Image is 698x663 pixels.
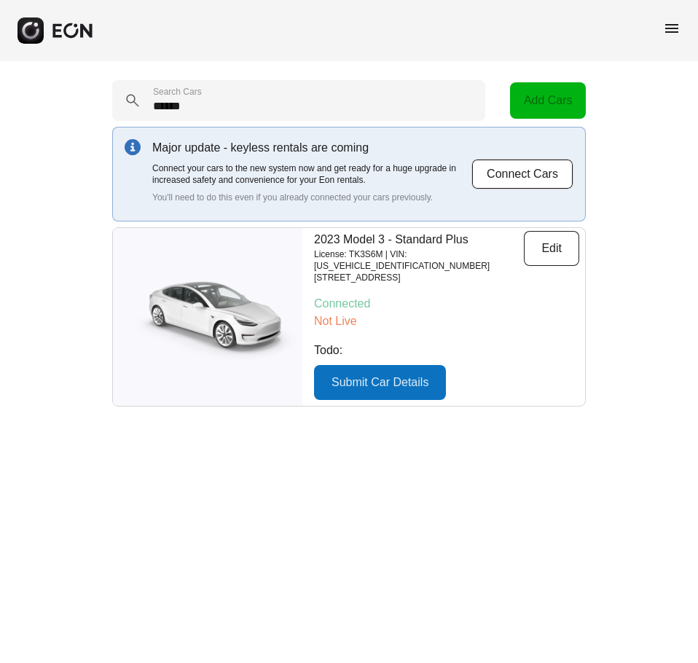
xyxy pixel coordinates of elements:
p: Not Live [314,313,579,330]
p: You'll need to do this even if you already connected your cars previously. [152,192,471,203]
img: car [113,270,302,364]
p: Connected [314,295,579,313]
button: Edit [524,231,579,266]
img: info [125,139,141,155]
button: Connect Cars [471,159,573,189]
span: menu [663,20,681,37]
p: 2023 Model 3 - Standard Plus [314,231,524,248]
p: [STREET_ADDRESS] [314,272,524,283]
p: Todo: [314,342,579,359]
p: Connect your cars to the new system now and get ready for a huge upgrade in increased safety and ... [152,162,471,186]
label: Search Cars [153,86,202,98]
p: Major update - keyless rentals are coming [152,139,471,157]
p: License: TK3S6M | VIN: [US_VEHICLE_IDENTIFICATION_NUMBER] [314,248,524,272]
button: Submit Car Details [314,365,446,400]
